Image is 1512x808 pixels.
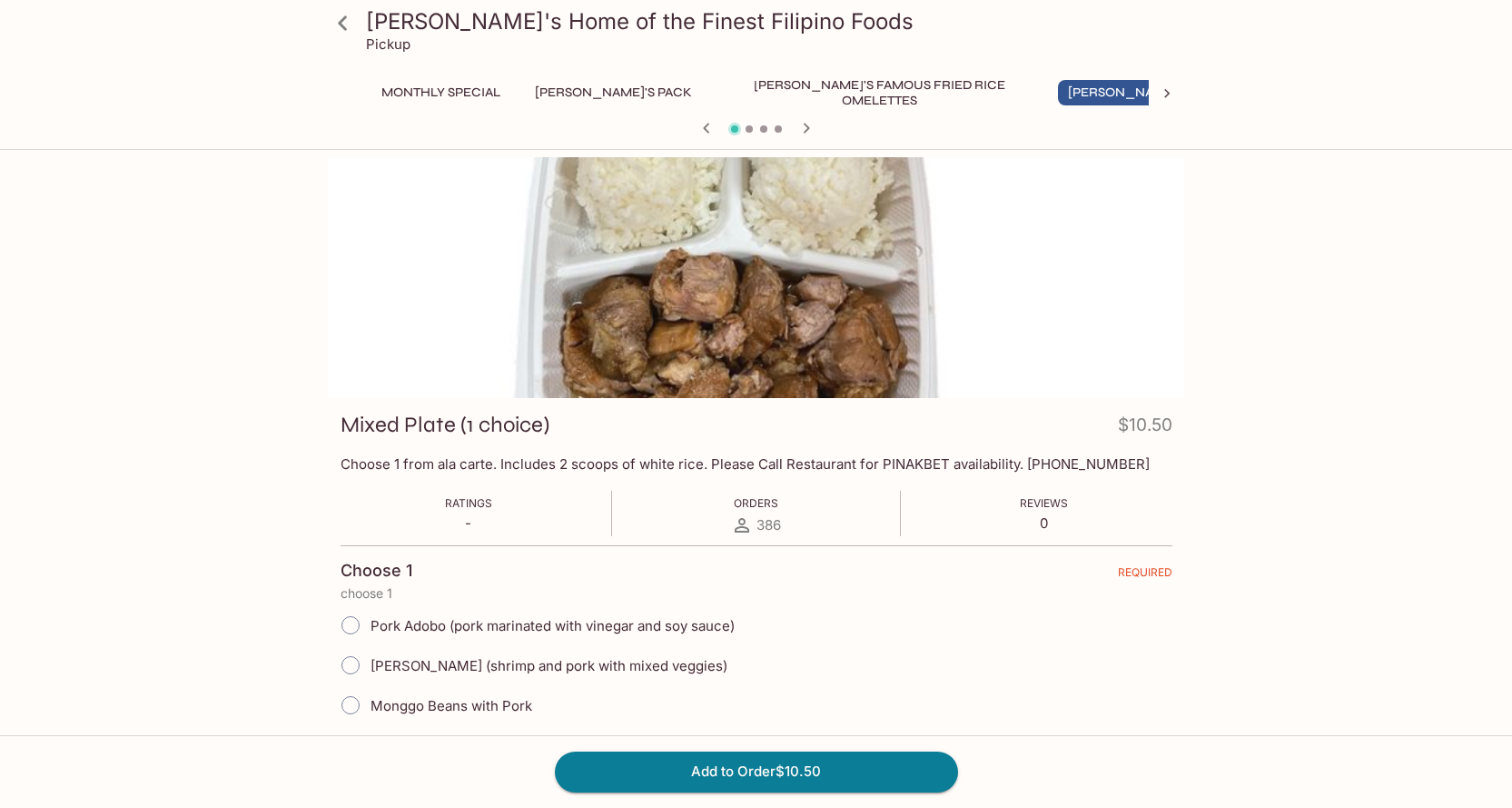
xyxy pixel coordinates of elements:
[1118,565,1172,586] span: REQUIRED
[328,157,1185,398] div: Mixed Plate (1 choice)
[371,657,727,674] span: [PERSON_NAME] (shrimp and pork with mixed veggies)
[1058,80,1290,105] button: [PERSON_NAME]'s Mixed Plates
[341,561,412,581] h4: Choose 1
[371,697,532,714] span: Monggo Beans with Pork
[734,496,778,510] span: Orders
[371,617,735,634] span: Pork Adobo (pork marinated with vinegar and soy sauce)
[555,752,958,792] button: Add to Order$10.50
[525,80,702,105] button: [PERSON_NAME]'s Pack
[716,80,1043,105] button: [PERSON_NAME]'s Famous Fried Rice Omelettes
[341,586,1172,601] p: choose 1
[1118,411,1172,446] h4: $10.50
[756,516,781,534] span: 386
[366,7,1178,35] h3: [PERSON_NAME]'s Home of the Finest Filipino Foods
[371,80,510,105] button: Monthly Special
[341,411,549,439] h3: Mixed Plate (1 choice)
[445,496,492,510] span: Ratings
[341,455,1172,473] p: Choose 1 from ala carte. Includes 2 scoops of white rice. Please Call Restaurant for PINAKBET ava...
[366,35,410,53] p: Pickup
[1020,514,1068,532] p: 0
[1020,496,1068,510] span: Reviews
[445,514,492,532] p: -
